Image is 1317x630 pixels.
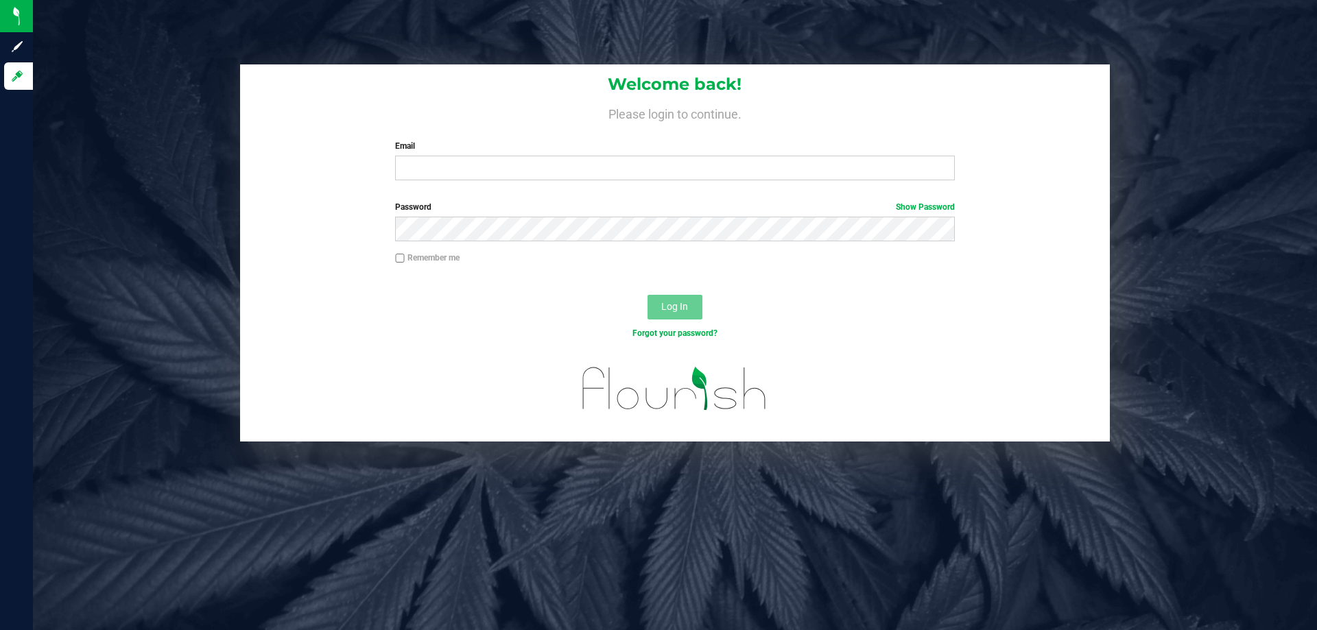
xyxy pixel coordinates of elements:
[10,69,24,83] inline-svg: Log in
[240,75,1110,93] h1: Welcome back!
[632,328,717,338] a: Forgot your password?
[240,104,1110,121] h4: Please login to continue.
[10,40,24,53] inline-svg: Sign up
[395,254,405,263] input: Remember me
[395,140,954,152] label: Email
[896,202,955,212] a: Show Password
[648,295,702,319] button: Log In
[566,354,783,424] img: flourish_logo.svg
[661,301,688,312] span: Log In
[395,202,431,212] span: Password
[395,252,460,264] label: Remember me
